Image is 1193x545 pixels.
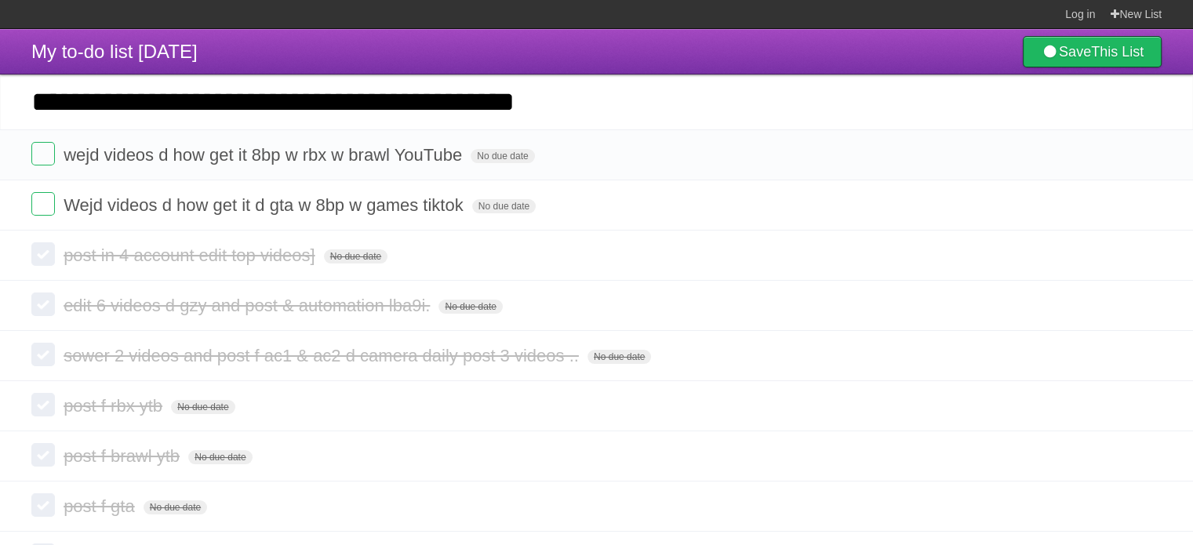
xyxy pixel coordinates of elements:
[472,199,536,213] span: No due date
[64,446,184,466] span: post f brawl ytb
[31,192,55,216] label: Done
[64,496,139,516] span: post f gta
[144,500,207,514] span: No due date
[64,145,466,165] span: wejd videos d how get it 8bp w rbx w brawl YouTube
[324,249,387,263] span: No due date
[31,443,55,467] label: Done
[31,393,55,416] label: Done
[438,300,502,314] span: No due date
[471,149,534,163] span: No due date
[31,292,55,316] label: Done
[31,493,55,517] label: Done
[64,195,467,215] span: Wejd videos d how get it d gta w 8bp w games tiktok
[171,400,235,414] span: No due date
[64,346,583,365] span: sower 2 videos and post f ac1 & ac2 d camera daily post 3 videos ..
[1023,36,1162,67] a: SaveThis List
[64,245,318,265] span: post in 4 account edit top videos]
[31,142,55,165] label: Done
[31,242,55,266] label: Done
[64,296,434,315] span: edit 6 videos d gzy and post & automation lba9i.
[31,343,55,366] label: Done
[587,350,651,364] span: No due date
[188,450,252,464] span: No due date
[31,41,198,62] span: My to-do list [DATE]
[1091,44,1144,60] b: This List
[64,396,166,416] span: post f rbx ytb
